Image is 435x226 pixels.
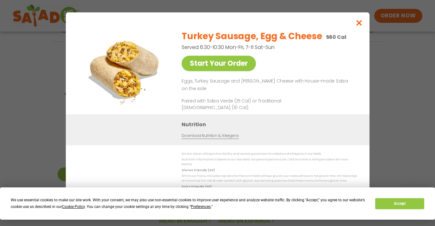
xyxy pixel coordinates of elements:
button: Accept [375,198,424,209]
p: Eggs, Turkey Sausage and [PERSON_NAME] Cheese with House-made Salsa on the side [182,78,354,93]
button: Close modal [349,12,369,34]
span: Preferences [191,204,211,209]
strong: Dairy Friendly (DF) [182,185,211,189]
span: Cookie Policy [62,204,85,209]
p: While our menu includes ingredients that are made without gluten, our restaurants are not gluten ... [182,174,357,184]
p: 560 Cal [326,33,346,41]
h3: Nutrition [182,121,360,129]
p: Paired with Salsa Verde (15 Cal) or Traditional [DEMOGRAPHIC_DATA] (10 Cal) [182,98,299,111]
div: We use essential cookies to make our site work. With your consent, we may also use non-essential ... [11,197,368,210]
p: We are not an allergen free facility and cannot guarantee the absence of allergens in our foods. [182,152,357,156]
h2: Turkey Sausage, Egg & Cheese [182,30,322,43]
a: Start Your Order [182,56,256,71]
a: Download Nutrition & Allergens [182,133,239,139]
p: Nutrition information is based on our standard recipes and portion sizes. Click Nutrition & Aller... [182,157,357,167]
strong: Gluten Friendly (GF) [182,168,214,172]
img: Featured product photo for Turkey Sausage, Egg & Cheese [80,25,169,114]
p: Served 6:30-10:30 Mon-Fri, 7-11 Sat-Sun [182,43,324,51]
